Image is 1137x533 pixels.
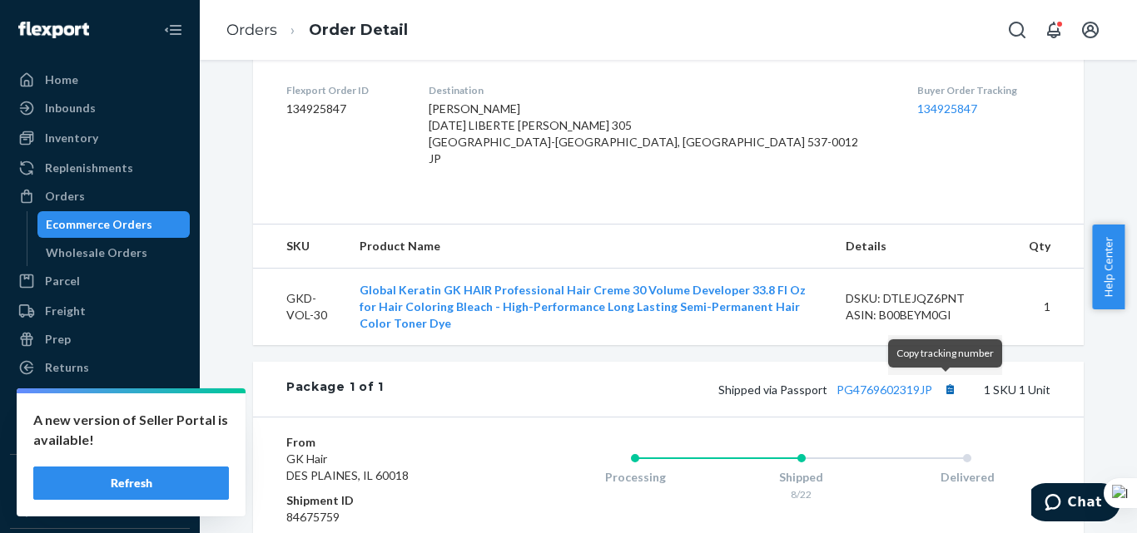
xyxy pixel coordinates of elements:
[429,83,891,97] dt: Destination
[33,410,229,450] p: A new version of Seller Portal is available!
[10,326,190,353] a: Prep
[1074,13,1107,47] button: Open account menu
[832,225,1015,269] th: Details
[846,290,1002,307] div: DSKU: DTLEJQZ6PNT
[360,283,806,330] a: Global Keratin GK HAIR Professional Hair Creme 30 Volume Developer 33.8 Fl Oz for Hair Coloring B...
[45,188,85,205] div: Orders
[45,100,96,116] div: Inbounds
[10,125,190,151] a: Inventory
[45,303,86,319] div: Freight
[896,347,994,359] span: Copy tracking number
[45,273,80,289] div: Parcel
[45,331,71,348] div: Prep
[156,13,190,47] button: Close Navigation
[346,225,833,269] th: Product Name
[286,452,409,482] span: GK Hair DES PLAINES, IL 60018
[10,268,190,294] a: Parcel
[1092,225,1125,309] button: Help Center
[1015,225,1084,269] th: Qty
[18,22,89,38] img: Flexport logo
[33,466,229,500] button: Refresh
[226,21,277,39] a: Orders
[286,83,402,97] dt: Flexport Order ID
[45,160,133,176] div: Replenishments
[37,239,191,266] a: Wholesale Orders
[718,382,961,397] span: Shipped via Passport
[1000,13,1034,47] button: Open Search Box
[10,414,190,441] a: Billing
[10,95,190,121] a: Inbounds
[884,469,1050,486] div: Delivered
[10,298,190,324] a: Freight
[45,130,98,146] div: Inventory
[286,509,485,526] dd: 84675759
[1037,13,1070,47] button: Open notifications
[10,67,190,93] a: Home
[37,211,191,238] a: Ecommerce Orders
[552,469,718,486] div: Processing
[286,378,384,400] div: Package 1 of 1
[384,378,1050,400] div: 1 SKU 1 Unit
[45,359,89,376] div: Returns
[10,501,190,521] a: Add Integration
[939,378,961,400] button: Copy tracking number
[286,101,402,117] dd: 134925847
[917,83,1050,97] dt: Buyer Order Tracking
[10,183,190,210] a: Orders
[45,72,78,88] div: Home
[1015,269,1084,346] td: 1
[46,216,152,233] div: Ecommerce Orders
[10,155,190,181] a: Replenishments
[213,6,421,55] ol: breadcrumbs
[718,487,885,501] div: 8/22
[46,244,147,261] div: Wholesale Orders
[253,269,346,346] td: GKD-VOL-30
[286,434,485,451] dt: From
[10,354,190,381] a: Returns
[309,21,408,39] a: Order Detail
[1031,483,1120,525] iframe: Opens a widget where you can chat to one of our agents
[837,382,932,397] a: PG4769602319JP
[429,101,858,165] span: [PERSON_NAME] [DATE] LIBERTE [PERSON_NAME] 305 [GEOGRAPHIC_DATA]-[GEOGRAPHIC_DATA], [GEOGRAPHIC_D...
[917,101,977,116] a: 134925847
[253,225,346,269] th: SKU
[846,307,1002,323] div: ASIN: B00BEYM0GI
[286,492,485,509] dt: Shipment ID
[718,469,885,486] div: Shipped
[10,468,190,495] button: Integrations
[10,384,190,411] a: Reporting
